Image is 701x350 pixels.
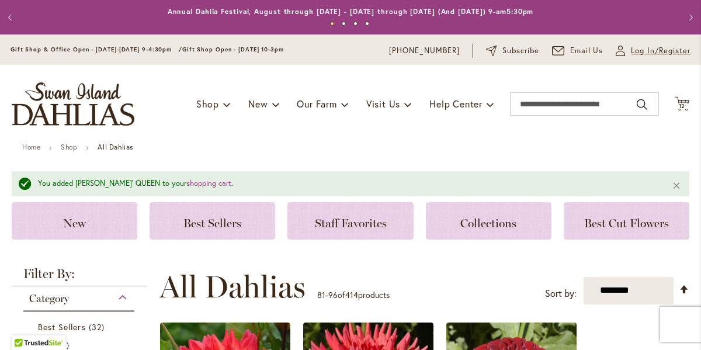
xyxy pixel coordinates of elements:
[159,269,306,304] span: All Dahlias
[38,178,654,189] div: You added [PERSON_NAME]' QUEEN to your .
[89,321,107,333] span: 32
[9,309,41,341] iframe: Launch Accessibility Center
[182,46,284,53] span: Gift Shop Open - [DATE] 10-3pm
[317,286,390,304] p: - of products
[328,289,338,300] span: 96
[287,202,413,240] a: Staff Favorites
[460,216,516,230] span: Collections
[486,45,539,57] a: Subscribe
[317,289,325,300] span: 81
[353,22,358,26] button: 3 of 4
[584,216,669,230] span: Best Cut Flowers
[502,45,539,57] span: Subscribe
[248,98,268,110] span: New
[63,216,86,230] span: New
[61,143,77,151] a: Shop
[38,321,86,332] span: Best Sellers
[12,202,137,240] a: New
[315,216,387,230] span: Staff Favorites
[545,283,577,304] label: Sort by:
[12,268,146,286] strong: Filter By:
[631,45,690,57] span: Log In/Register
[150,202,275,240] a: Best Sellers
[552,45,603,57] a: Email Us
[22,143,40,151] a: Home
[564,202,689,240] a: Best Cut Flowers
[98,143,133,151] strong: All Dahlias
[12,82,134,126] a: store logo
[11,46,182,53] span: Gift Shop & Office Open - [DATE]-[DATE] 9-4:30pm /
[570,45,603,57] span: Email Us
[186,178,231,188] a: shopping cart
[342,22,346,26] button: 2 of 4
[345,289,358,300] span: 414
[389,45,460,57] a: [PHONE_NUMBER]
[38,321,123,333] a: Best Sellers
[183,216,241,230] span: Best Sellers
[366,98,400,110] span: Visit Us
[330,22,334,26] button: 1 of 4
[678,6,701,29] button: Next
[679,102,686,110] span: 12
[168,7,534,16] a: Annual Dahlia Festival, August through [DATE] - [DATE] through [DATE] (And [DATE]) 9-am5:30pm
[429,98,483,110] span: Help Center
[196,98,219,110] span: Shop
[365,22,369,26] button: 4 of 4
[616,45,690,57] a: Log In/Register
[297,98,336,110] span: Our Farm
[426,202,551,240] a: Collections
[29,292,69,305] span: Category
[675,96,689,112] button: 12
